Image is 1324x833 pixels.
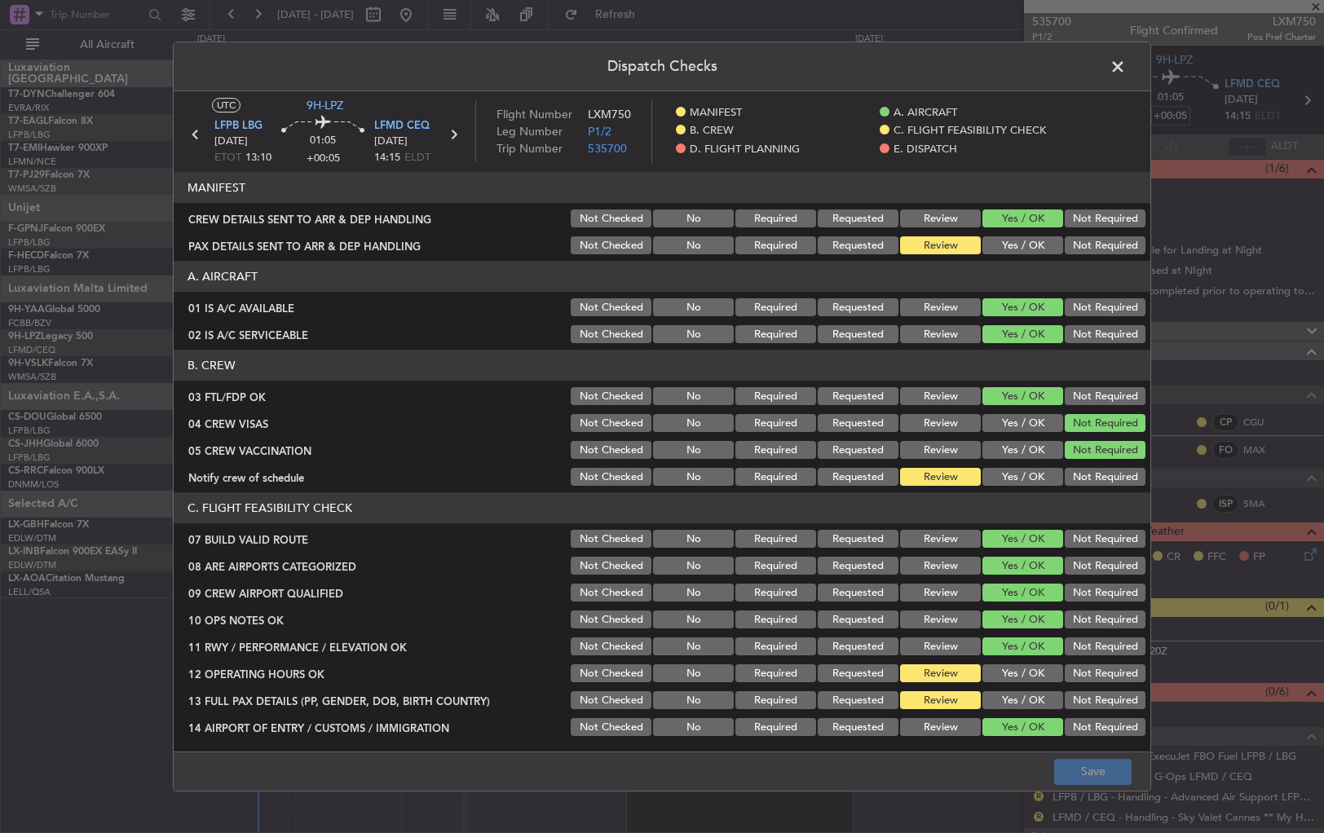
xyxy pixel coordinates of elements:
header: Dispatch Checks [174,42,1150,91]
button: Not Required [1065,610,1145,628]
button: Not Required [1065,298,1145,316]
button: Yes / OK [982,584,1063,602]
button: Yes / OK [982,664,1063,682]
button: Not Required [1065,584,1145,602]
button: Yes / OK [982,298,1063,316]
button: Yes / OK [982,441,1063,459]
button: Not Required [1065,691,1145,709]
button: Not Required [1065,557,1145,575]
button: Not Required [1065,664,1145,682]
button: Yes / OK [982,414,1063,432]
button: Not Required [1065,637,1145,655]
button: Yes / OK [982,691,1063,709]
button: Yes / OK [982,557,1063,575]
button: Not Required [1065,441,1145,459]
button: Yes / OK [982,387,1063,405]
button: Yes / OK [982,468,1063,486]
button: Yes / OK [982,325,1063,343]
button: Not Required [1065,718,1145,736]
button: Yes / OK [982,530,1063,548]
button: Yes / OK [982,610,1063,628]
button: Not Required [1065,236,1145,254]
button: Not Required [1065,325,1145,343]
span: C. FLIGHT FEASIBILITY CHECK [894,123,1046,139]
button: Not Required [1065,530,1145,548]
button: Yes / OK [982,209,1063,227]
button: Not Required [1065,468,1145,486]
button: Yes / OK [982,718,1063,736]
button: Yes / OK [982,637,1063,655]
button: Not Required [1065,387,1145,405]
button: Yes / OK [982,236,1063,254]
button: Not Required [1065,414,1145,432]
button: Not Required [1065,209,1145,227]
